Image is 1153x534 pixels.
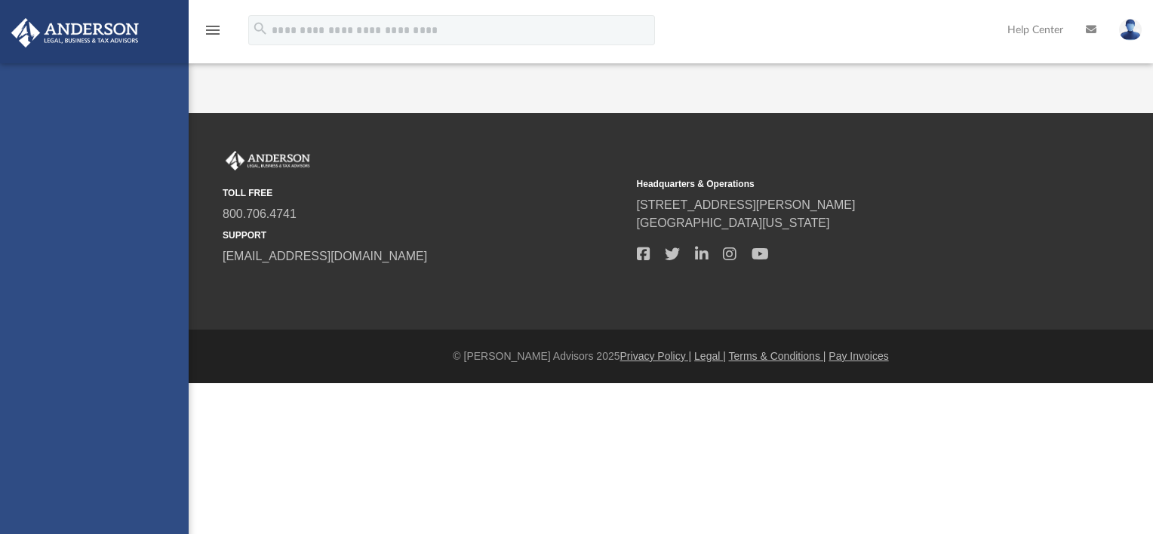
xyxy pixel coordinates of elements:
a: Legal | [694,350,726,362]
div: © [PERSON_NAME] Advisors 2025 [189,348,1153,364]
a: Privacy Policy | [620,350,692,362]
i: menu [204,21,222,39]
i: search [252,20,269,37]
img: User Pic [1119,19,1142,41]
a: menu [204,29,222,39]
a: 800.706.4741 [223,207,297,220]
a: [GEOGRAPHIC_DATA][US_STATE] [637,216,830,229]
a: [STREET_ADDRESS][PERSON_NAME] [637,198,856,211]
a: Pay Invoices [829,350,888,362]
a: [EMAIL_ADDRESS][DOMAIN_NAME] [223,250,427,262]
small: TOLL FREE [223,186,626,200]
small: SUPPORT [223,229,626,242]
small: Headquarters & Operations [637,177,1041,191]
img: Anderson Advisors Platinum Portal [7,18,143,48]
a: Terms & Conditions | [729,350,826,362]
img: Anderson Advisors Platinum Portal [223,151,313,170]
